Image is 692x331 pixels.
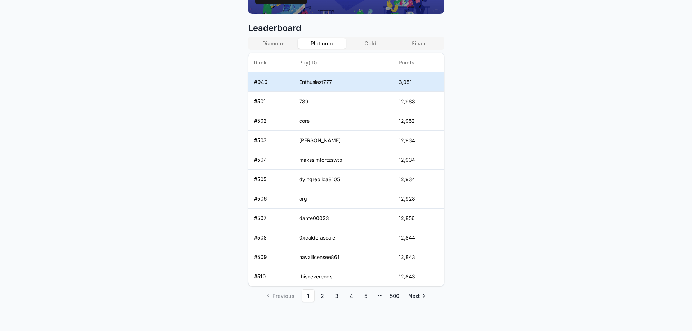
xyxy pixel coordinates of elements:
[293,170,393,189] td: dyingreplica8105
[302,289,315,302] a: 1
[393,53,444,72] th: Points
[393,170,444,189] td: 12,934
[293,228,393,247] td: 0xcalderascale
[393,111,444,131] td: 12,952
[393,189,444,209] td: 12,928
[248,189,293,209] td: # 506
[393,72,444,92] td: 3,051
[293,72,393,92] td: Enthusiast777
[293,267,393,286] td: thisneverends
[293,53,393,72] th: Pay(ID)
[393,247,444,267] td: 12,843
[316,289,329,302] a: 2
[248,289,444,302] nav: pagination
[248,150,293,170] td: # 504
[359,289,372,302] a: 5
[293,111,393,131] td: core
[394,38,443,49] button: Silver
[393,150,444,170] td: 12,934
[346,38,394,49] button: Gold
[248,53,293,72] th: Rank
[393,92,444,111] td: 12,988
[248,22,444,34] span: Leaderboard
[248,209,293,228] td: # 507
[249,38,298,49] button: Diamond
[248,228,293,247] td: # 508
[293,247,393,267] td: navallicensee861
[293,209,393,228] td: dante00023
[248,111,293,131] td: # 502
[248,267,293,286] td: # 510
[293,150,393,170] td: makssimfortzswtb
[293,92,393,111] td: 789
[408,292,420,300] span: Next
[248,92,293,111] td: # 501
[248,247,293,267] td: # 509
[248,131,293,150] td: # 503
[393,131,444,150] td: 12,934
[345,289,358,302] a: 4
[248,72,293,92] td: # 940
[331,289,343,302] a: 3
[298,38,346,49] button: Platinum
[393,209,444,228] td: 12,856
[293,131,393,150] td: [PERSON_NAME]
[403,289,431,302] a: Go to next page
[393,228,444,247] td: 12,844
[388,289,401,302] a: 500
[393,267,444,286] td: 12,843
[293,189,393,209] td: org
[248,170,293,189] td: # 505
